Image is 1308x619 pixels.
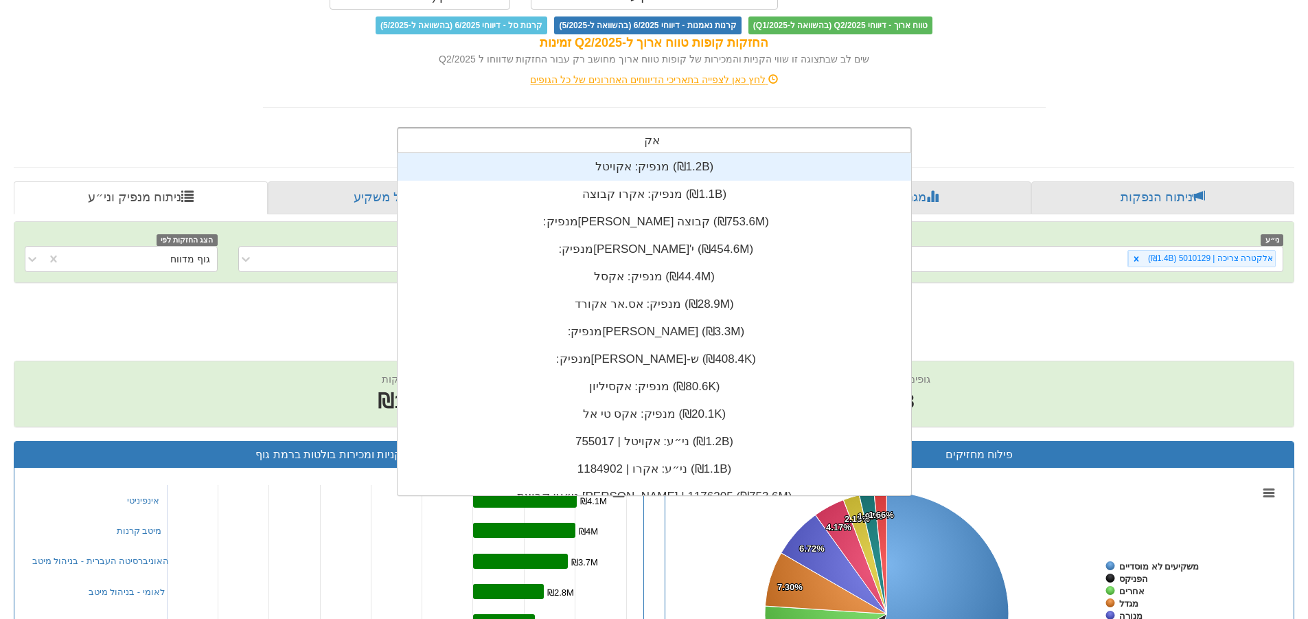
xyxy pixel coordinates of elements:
tspan: משקיעים לא מוסדיים [1119,561,1199,572]
tspan: ₪3.7M [571,557,598,567]
a: ניתוח הנפקות [1031,181,1294,214]
span: קרנות סל - דיווחי 6/2025 (בהשוואה ל-5/2025) [376,16,547,34]
tspan: אחרים [1119,586,1145,596]
div: אלקטרה צריכה | 5010129 (₪1.4B) [1144,251,1275,267]
span: הצג החזקות לפי [157,234,217,246]
tspan: מגדל [1119,598,1138,609]
span: שווי החזקות [382,373,434,385]
tspan: 7.30% [777,582,803,592]
h3: פילוח מחזיקים [676,449,1284,461]
div: מנפיק: ‏אקס טי אל ‎(₪20.1K)‎ [398,401,911,428]
div: מנפיק: ‏[PERSON_NAME] ‎(₪3.3M)‎ [398,318,911,346]
a: מיטב קרנות [117,526,162,536]
a: אינפיניטי [127,495,159,506]
div: grid [398,153,911,565]
tspan: 6.72% [799,543,825,554]
div: ני״ע: ‏אקרו | 1184902 ‎(₪1.1B)‎ [398,455,911,483]
div: מנפיק: ‏[PERSON_NAME] קבוצה ‎(₪753.6M)‎ [398,208,911,236]
div: שים לב שבתצוגה זו שווי הקניות והמכירות של קופות טווח ארוך מחושב רק עבור החזקות שדווחו ל Q2/2025 [263,52,1046,66]
div: מנפיק: ‏אקסל ‎(₪44.4M)‎ [398,263,911,291]
h3: קניות ומכירות בולטות ברמת גוף [25,449,633,461]
a: ניתוח מנפיק וני״ע [14,181,268,214]
a: האוניברסיטה העברית - בניהול מיטב [32,556,170,566]
a: פרופיל משקיע [268,181,526,214]
tspan: 1.97% [858,511,883,521]
div: מנפיק: ‏אקויטל ‎(₪1.2B)‎ [398,153,911,181]
div: מנפיק: ‏[PERSON_NAME]-ש ‎(₪408.4K)‎ [398,346,911,373]
span: ני״ע [1261,234,1283,246]
div: מנפיק: ‏אקסיליון ‎(₪80.6K)‎ [398,373,911,401]
div: גוף מדווח [170,252,210,266]
h2: אלקטרה צריכה | 5010129 - ניתוח ני״ע [14,297,1294,319]
span: ₪1.4B [378,390,437,412]
div: מנפיק: ‏אס.אר אקורד ‎(₪28.9M)‎ [398,291,911,318]
tspan: 4.17% [826,522,851,532]
div: לחץ כאן לצפייה בתאריכי הדיווחים האחרונים של כל הגופים [253,73,1056,87]
div: החזקות קופות טווח ארוך ל-Q2/2025 זמינות [263,34,1046,52]
tspan: ₪2.8M [547,587,574,598]
div: מנפיק: ‏אקרו קבוצה ‎(₪1.1B)‎ [398,181,911,208]
div: מנפיק: ‏[PERSON_NAME]'י ‎(₪454.6M)‎ [398,236,911,263]
span: קרנות נאמנות - דיווחי 6/2025 (בהשוואה ל-5/2025) [554,16,741,34]
tspan: הפניקס [1119,574,1148,584]
tspan: ₪4M [579,526,598,537]
a: לאומי - בניהול מיטב [89,587,165,597]
span: טווח ארוך - דיווחי Q2/2025 (בהשוואה ל-Q1/2025) [748,16,932,34]
tspan: 2.15% [845,514,870,524]
div: ני״ע: ‏קבוצת [PERSON_NAME] | 1176205 ‎(₪753.6M)‎ [398,483,911,510]
tspan: ₪4.1M [580,496,607,506]
div: ני״ע: ‏אקויטל | 755017 ‎(₪1.2B)‎ [398,428,911,455]
tspan: 1.66% [869,510,894,520]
